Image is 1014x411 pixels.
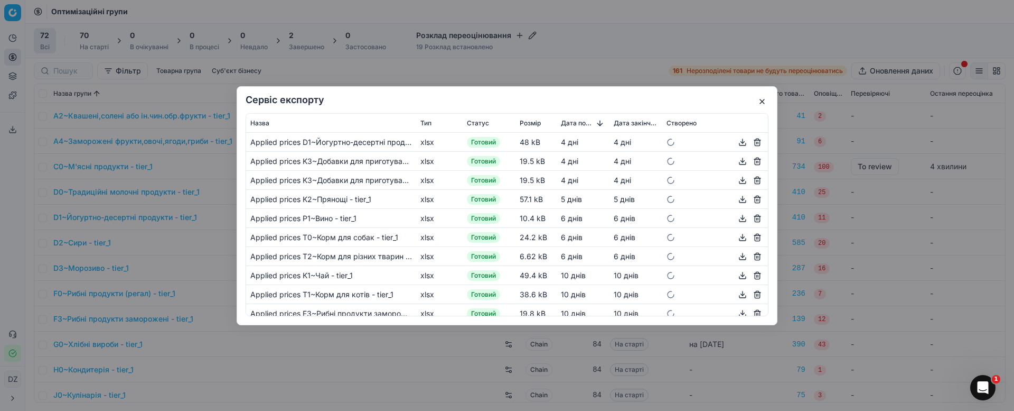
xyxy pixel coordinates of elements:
[467,308,500,319] span: Готовий
[467,213,500,224] span: Готовий
[561,308,586,317] span: 10 днів
[561,175,578,184] span: 4 днi
[467,289,500,300] span: Готовий
[420,175,458,185] div: xlsx
[250,308,412,318] div: Applied prices F3~Рибні продукти заморожені - tier_1
[467,118,489,127] span: Статус
[467,156,500,167] span: Готовий
[250,213,412,223] div: Applied prices P1~Вино - tier_1
[561,156,578,165] span: 4 днi
[250,136,412,147] div: Applied prices D1~Йогуртно-десертні продукти - tier_1
[420,308,458,318] div: xlsx
[520,136,552,147] div: 48 kB
[666,118,697,127] span: Створено
[595,117,605,128] button: Sorted by Дата початку descending
[520,118,541,127] span: Розмір
[520,289,552,299] div: 38.6 kB
[614,308,639,317] span: 10 днів
[992,375,1000,383] span: 1
[520,251,552,261] div: 6.62 kB
[614,137,631,146] span: 4 днi
[250,118,269,127] span: Назва
[520,156,552,166] div: 19.5 kB
[420,213,458,223] div: xlsx
[614,270,639,279] span: 10 днів
[420,232,458,242] div: xlsx
[614,118,658,127] span: Дата закінчення
[467,175,500,186] span: Готовий
[614,251,635,260] span: 6 днів
[561,213,583,222] span: 6 днів
[561,194,582,203] span: 5 днів
[467,270,500,281] span: Готовий
[520,232,552,242] div: 24.2 kB
[561,289,586,298] span: 10 днів
[250,175,412,185] div: Applied prices K3~Добавки для приготування їжі - tier_1
[561,270,586,279] span: 10 днів
[970,375,996,400] iframe: Intercom live chat
[561,251,583,260] span: 6 днів
[467,137,500,148] span: Готовий
[520,270,552,280] div: 49.4 kB
[420,194,458,204] div: xlsx
[614,175,631,184] span: 4 днi
[420,156,458,166] div: xlsx
[420,270,458,280] div: xlsx
[614,194,635,203] span: 5 днів
[420,118,431,127] span: Тип
[250,232,412,242] div: Applied prices T0~Корм для собак - tier_1
[420,136,458,147] div: xlsx
[246,95,768,105] h2: Сервіс експорту
[561,118,595,127] span: Дата початку
[467,232,500,243] span: Готовий
[420,251,458,261] div: xlsx
[467,194,500,205] span: Готовий
[467,251,500,262] span: Готовий
[614,232,635,241] span: 6 днів
[520,213,552,223] div: 10.4 kB
[250,270,412,280] div: Applied prices K1~Чай - tier_1
[250,289,412,299] div: Applied prices T1~Корм для котів - tier_1
[561,232,583,241] span: 6 днів
[250,251,412,261] div: Applied prices T2~Корм для різних тварин - tier_1
[561,137,578,146] span: 4 днi
[520,308,552,318] div: 19.8 kB
[520,175,552,185] div: 19.5 kB
[250,156,412,166] div: Applied prices K3~Добавки для приготування їжі - tier_1
[614,289,639,298] span: 10 днів
[520,194,552,204] div: 57.1 kB
[614,213,635,222] span: 6 днів
[250,194,412,204] div: Applied prices K2~Прянощі - tier_1
[420,289,458,299] div: xlsx
[614,156,631,165] span: 4 днi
